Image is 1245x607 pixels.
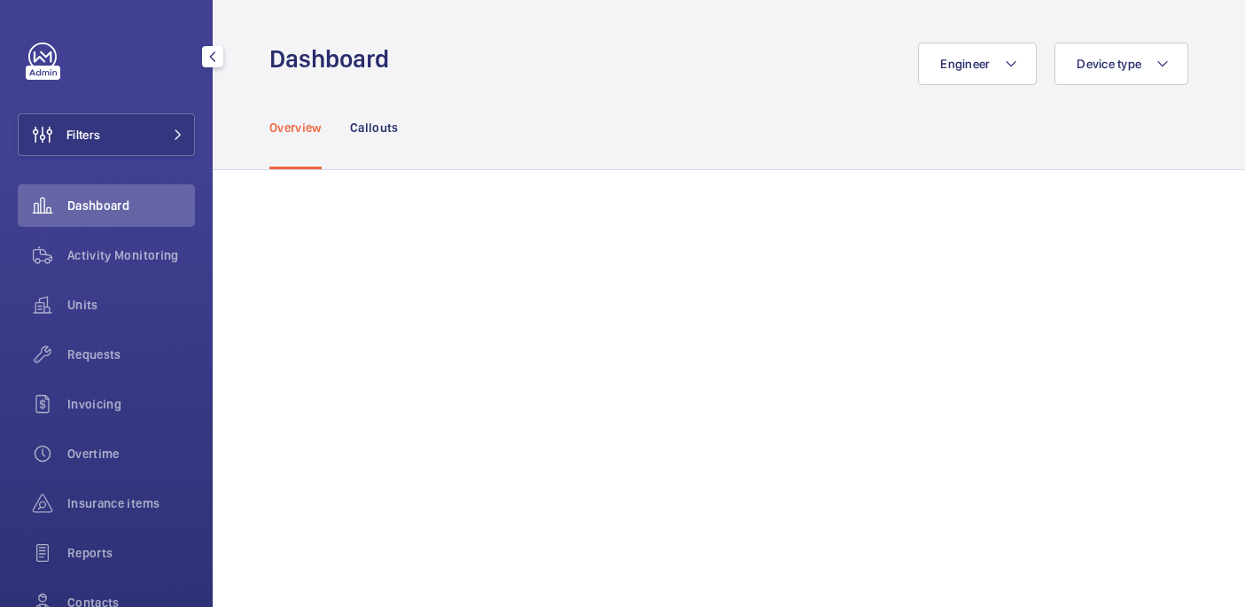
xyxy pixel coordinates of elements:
button: Engineer [918,43,1037,85]
p: Overview [269,119,322,136]
span: Reports [67,544,195,562]
button: Filters [18,113,195,156]
span: Requests [67,346,195,363]
span: Invoicing [67,395,195,413]
span: Insurance items [67,494,195,512]
h1: Dashboard [269,43,400,75]
span: Engineer [940,57,990,71]
p: Callouts [350,119,399,136]
span: Filters [66,126,100,144]
button: Device type [1054,43,1188,85]
span: Dashboard [67,197,195,214]
span: Device type [1077,57,1141,71]
span: Overtime [67,445,195,463]
span: Activity Monitoring [67,246,195,264]
span: Units [67,296,195,314]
